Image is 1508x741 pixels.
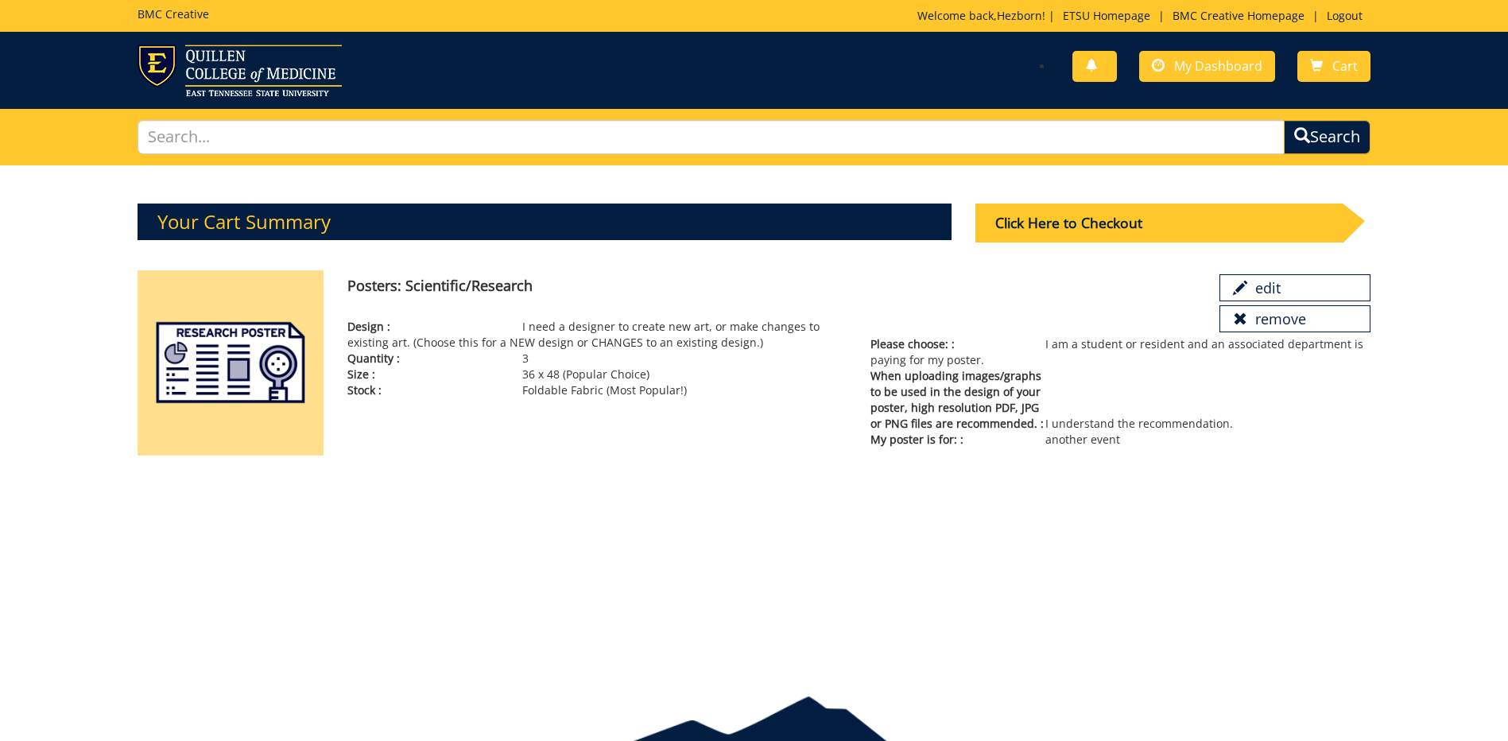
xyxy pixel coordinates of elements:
[870,432,1045,448] span: My poster is for: :
[870,336,1370,368] p: I am a student or resident and an associated department is paying for my poster.
[870,432,1370,448] p: another event
[1139,51,1275,82] a: My Dashboard
[1219,274,1370,301] a: edit
[347,367,522,382] span: Size :
[347,319,522,335] span: Design :
[347,367,847,382] p: 36 x 48 (Popular Choice)
[1165,8,1312,23] a: BMC Creative Homepage
[138,45,342,96] img: ETSU logo
[138,8,209,20] h5: BMC Creative
[347,351,847,367] p: 3
[975,204,1343,242] div: Click Here to Checkout
[1174,57,1262,75] span: My Dashboard
[347,382,847,398] p: Foldable Fabric (Most Popular!)
[1332,57,1358,75] span: Cart
[347,319,847,351] p: I need a designer to create new art, or make changes to existing art. (Choose this for a NEW desi...
[347,351,522,367] span: Quantity :
[138,204,952,240] h3: Your Cart Summary
[917,8,1370,24] p: Welcome back, ! | | |
[1297,51,1370,82] a: Cart
[870,368,1370,432] p: I understand the recommendation.
[1319,8,1370,23] a: Logout
[1284,120,1370,154] button: Search
[138,270,323,456] img: posters-scientific-5aa5927cecefc5.90805739.png
[975,231,1368,246] a: Click Here to Checkout
[347,278,1196,294] h4: Posters: Scientific/Research
[138,120,1285,154] input: Search...
[997,8,1042,23] a: Hezborn
[347,382,522,398] span: Stock :
[870,336,1045,352] span: Please choose: :
[870,368,1045,432] span: When uploading images/graphs to be used in the design of your poster, high resolution PDF, JPG or...
[1055,8,1158,23] a: ETSU Homepage
[1219,305,1370,332] a: remove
